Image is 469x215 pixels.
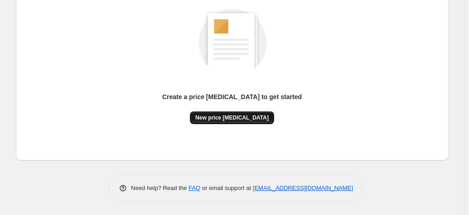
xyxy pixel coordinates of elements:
span: New price [MEDICAL_DATA] [195,114,269,121]
p: Create a price [MEDICAL_DATA] to get started [162,92,302,101]
span: Need help? Read the [131,185,189,191]
a: [EMAIL_ADDRESS][DOMAIN_NAME] [253,185,353,191]
a: FAQ [189,185,200,191]
span: or email support at [200,185,253,191]
button: New price [MEDICAL_DATA] [190,111,274,124]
